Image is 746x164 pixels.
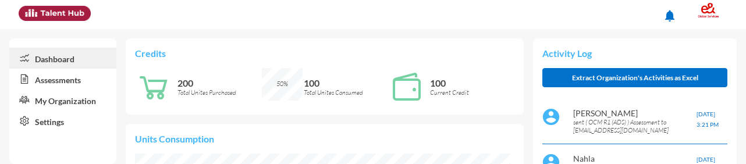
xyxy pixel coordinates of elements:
p: Current Credit [430,88,514,97]
p: [PERSON_NAME] [573,108,697,118]
p: 100 [304,77,388,88]
a: Dashboard [9,48,116,69]
a: Settings [9,110,116,131]
a: My Organization [9,90,116,110]
img: default%20profile%20image.svg [542,108,560,126]
p: Total Unites Purchased [177,88,262,97]
span: 50% [276,80,288,88]
p: Units Consumption [135,133,514,144]
p: Credits [135,48,514,59]
p: 200 [177,77,262,88]
button: Extract Organization's Activities as Excel [542,68,727,87]
p: Nahla [573,154,697,163]
p: Total Unites Consumed [304,88,388,97]
span: [DATE] 3:21 PM [697,110,719,128]
p: sent ( OCM R1 (ADS) ) Assessment to [EMAIL_ADDRESS][DOMAIN_NAME] [573,118,697,134]
p: 100 [430,77,514,88]
mat-icon: notifications [663,9,677,23]
a: Assessments [9,69,116,90]
p: Activity Log [542,48,727,59]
